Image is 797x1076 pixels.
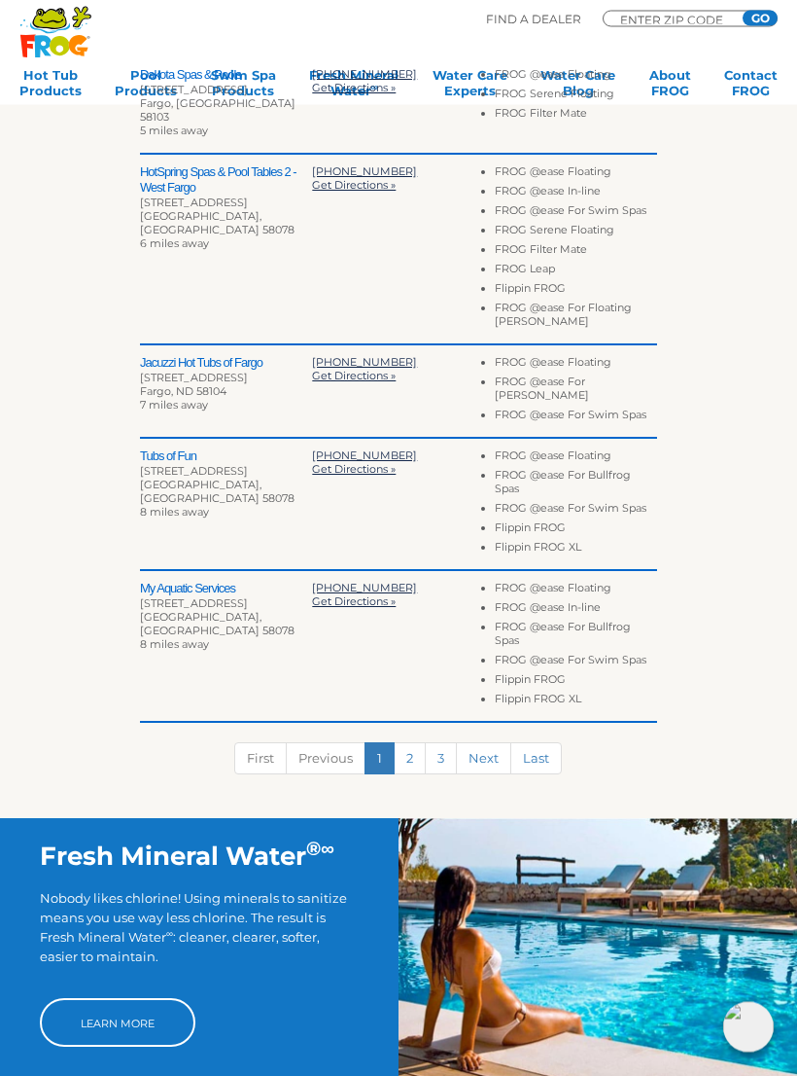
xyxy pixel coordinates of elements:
h2: My Aquatic Services [140,582,312,597]
li: FROG Serene Floating [495,88,657,107]
li: FROG Serene Floating [495,224,657,243]
a: [PHONE_NUMBER] [312,449,417,463]
a: Get Directions » [312,179,396,193]
a: Get Directions » [312,595,396,609]
li: Flippin FROG XL [495,693,657,712]
li: FROG @ease Floating [495,449,657,469]
div: [STREET_ADDRESS] [140,597,312,611]
a: Get Directions » [312,463,396,477]
h2: Tubs of Fun [140,449,312,465]
a: PoolProducts [115,67,177,106]
h2: Fresh Mineral Water [40,842,359,873]
li: FROG @ease Floating [495,356,657,376]
a: Learn More [40,999,195,1048]
li: FROG @ease In-line [495,601,657,621]
div: [GEOGRAPHIC_DATA], [GEOGRAPHIC_DATA] 58078 [140,611,312,638]
a: Next [456,743,511,775]
li: Flippin FROG [495,673,657,693]
li: FROG @ease In-line [495,185,657,204]
span: 8 miles away [140,506,209,520]
sup: ∞ [166,929,173,940]
a: Last [510,743,562,775]
a: Hot TubProducts [19,67,82,106]
a: Previous [286,743,365,775]
a: 1 [364,743,395,775]
img: openIcon [723,1002,774,1053]
li: FROG @ease Floating [495,68,657,88]
li: Flippin FROG [495,282,657,302]
a: Get Directions » [312,82,396,95]
sup: ∞ [321,838,334,861]
li: FROG Filter Mate [495,243,657,263]
div: Fargo, ND 58104 [140,385,312,399]
li: FROG Leap [495,263,657,282]
h2: Jacuzzi Hot Tubs of Fargo [140,356,312,372]
li: FROG @ease For Swim Spas [495,502,657,521]
li: FROG @ease For Swim Spas [495,409,657,428]
a: Get Directions » [312,370,396,383]
li: Flippin FROG XL [495,541,657,560]
sup: ® [306,838,321,861]
div: [STREET_ADDRESS] [140,465,312,479]
a: First [234,743,287,775]
div: Fargo, [GEOGRAPHIC_DATA] 58103 [140,97,312,125]
li: FROG @ease For [PERSON_NAME] [495,376,657,409]
a: [PHONE_NUMBER] [312,356,417,370]
span: 8 miles away [140,638,209,652]
p: Nobody likes chlorine! Using minerals to sanitize means you use way less chlorine. The result is ... [40,889,359,980]
li: FROG @ease For Swim Spas [495,204,657,224]
div: [STREET_ADDRESS] [140,84,312,97]
li: FROG @ease For Floating [PERSON_NAME] [495,302,657,335]
li: FROG @ease For Bullfrog Spas [495,621,657,654]
a: AboutFROG [649,67,691,106]
a: 2 [394,743,426,775]
li: FROG Filter Mate [495,107,657,126]
input: Zip Code Form [618,15,735,24]
h2: Dakota Spas & Pools [140,68,312,84]
a: ContactFROG [724,67,778,106]
span: 5 miles away [140,125,208,138]
a: 3 [425,743,457,775]
span: 6 miles away [140,237,209,251]
li: FROG @ease For Swim Spas [495,654,657,673]
input: GO [743,11,778,26]
a: [PHONE_NUMBER] [312,68,417,82]
h2: HotSpring Spas & Pool Tables 2 - West Fargo [140,165,312,197]
p: Find A Dealer [486,11,581,28]
div: [GEOGRAPHIC_DATA], [GEOGRAPHIC_DATA] 58078 [140,210,312,237]
a: [PHONE_NUMBER] [312,165,417,179]
div: [STREET_ADDRESS] [140,372,312,385]
a: [PHONE_NUMBER] [312,582,417,595]
div: [STREET_ADDRESS] [140,197,312,210]
span: 7 miles away [140,399,208,412]
li: FROG @ease Floating [495,582,657,601]
div: [GEOGRAPHIC_DATA], [GEOGRAPHIC_DATA] 58078 [140,479,312,506]
li: FROG @ease Floating [495,165,657,185]
li: Flippin FROG [495,521,657,541]
li: FROG @ease For Bullfrog Spas [495,469,657,502]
